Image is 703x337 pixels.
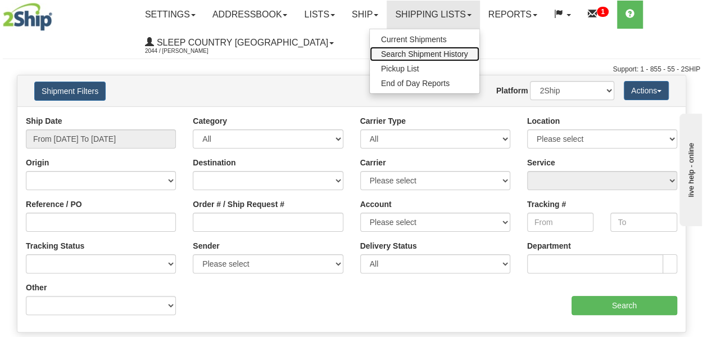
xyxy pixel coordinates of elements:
[381,50,468,59] span: Search Shipment History
[137,1,204,29] a: Settings
[370,61,479,76] a: Pickup List
[480,1,546,29] a: Reports
[26,115,62,127] label: Ship Date
[370,32,479,47] a: Current Shipments
[597,7,609,17] sup: 1
[381,79,450,88] span: End of Day Reports
[572,296,677,315] input: Search
[154,38,328,47] span: Sleep Country [GEOGRAPHIC_DATA]
[26,199,82,210] label: Reference / PO
[26,240,84,251] label: Tracking Status
[360,199,392,210] label: Account
[527,240,571,251] label: Department
[343,1,387,29] a: Ship
[193,115,227,127] label: Category
[496,85,528,96] label: Platform
[193,240,219,251] label: Sender
[193,199,284,210] label: Order # / Ship Request #
[527,199,566,210] label: Tracking #
[381,35,447,44] span: Current Shipments
[624,81,669,100] button: Actions
[370,47,479,61] a: Search Shipment History
[26,157,49,168] label: Origin
[204,1,296,29] a: Addressbook
[370,76,479,91] a: End of Day Reports
[3,3,52,31] img: logo2044.jpg
[360,115,406,127] label: Carrier Type
[360,240,417,251] label: Delivery Status
[527,157,555,168] label: Service
[677,111,702,226] iframe: chat widget
[360,157,386,168] label: Carrier
[34,82,106,101] button: Shipment Filters
[137,29,342,57] a: Sleep Country [GEOGRAPHIC_DATA] 2044 / [PERSON_NAME]
[610,213,677,232] input: To
[193,157,235,168] label: Destination
[579,1,617,29] a: 1
[8,10,104,18] div: live help - online
[3,65,700,74] div: Support: 1 - 855 - 55 - 2SHIP
[145,46,229,57] span: 2044 / [PERSON_NAME]
[527,115,560,127] label: Location
[381,64,419,73] span: Pickup List
[26,282,47,293] label: Other
[387,1,479,29] a: Shipping lists
[296,1,343,29] a: Lists
[527,213,594,232] input: From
